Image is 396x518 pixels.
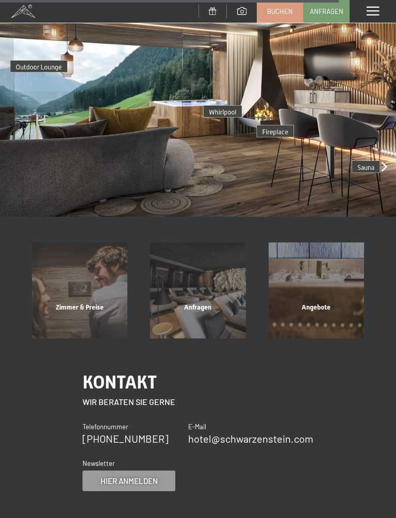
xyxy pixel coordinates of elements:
[82,459,115,467] span: Newsletter
[310,7,343,16] span: Anfragen
[82,423,128,431] span: Telefonnummer
[21,242,139,338] a: Neuheiten im Schwarzenstein Zimmer & Preise
[184,303,211,311] span: Anfragen
[139,242,257,338] a: Neuheiten im Schwarzenstein Anfragen
[257,242,375,338] a: Neuheiten im Schwarzenstein Angebote
[56,303,104,311] span: Zimmer & Preise
[257,1,303,22] a: Buchen
[188,423,206,431] span: E-Mail
[267,7,293,16] span: Buchen
[188,432,313,445] a: hotel@schwarzenstein.com
[101,476,158,487] span: Hier anmelden
[82,371,157,393] span: Kontakt
[304,1,349,22] a: Anfragen
[82,397,175,407] span: Wir beraten Sie gerne
[302,303,331,311] span: Angebote
[82,432,169,445] a: [PHONE_NUMBER]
